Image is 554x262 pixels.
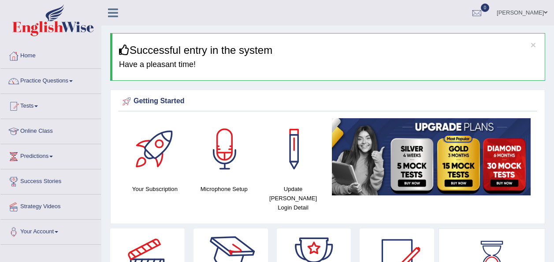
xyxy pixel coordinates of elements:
img: small5.jpg [332,118,531,195]
h3: Successful entry in the system [119,45,538,56]
a: Home [0,44,101,66]
a: Practice Questions [0,69,101,91]
a: Predictions [0,144,101,166]
h4: Have a pleasant time! [119,60,538,69]
div: Getting Started [120,95,535,108]
a: Tests [0,94,101,116]
span: 0 [481,4,490,12]
h4: Your Subscription [125,184,185,194]
a: Success Stories [0,169,101,191]
button: × [531,40,536,49]
a: Your Account [0,220,101,242]
h4: Microphone Setup [194,184,254,194]
a: Online Class [0,119,101,141]
h4: Update [PERSON_NAME] Login Detail [263,184,323,212]
a: Strategy Videos [0,195,101,217]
